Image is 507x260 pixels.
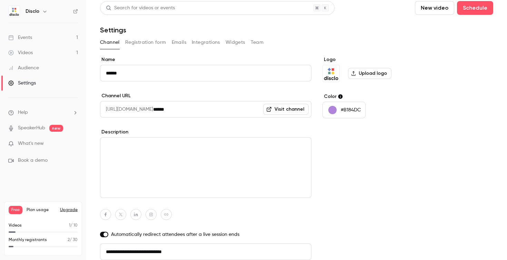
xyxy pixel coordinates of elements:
[70,141,78,147] iframe: Noticeable Trigger
[9,222,22,229] p: Videos
[100,101,153,118] span: [URL][DOMAIN_NAME]
[251,37,264,48] button: Team
[322,93,428,100] label: Color
[100,26,126,34] h1: Settings
[106,4,175,12] div: Search for videos or events
[100,56,311,63] label: Name
[100,92,311,99] label: Channel URL
[9,237,47,243] p: Monthly registrants
[26,8,39,15] h6: Disclo
[100,129,311,136] label: Description
[8,109,78,116] li: help-dropdown-opener
[18,157,48,164] span: Book a demo
[8,34,32,41] div: Events
[172,37,186,48] button: Emails
[68,238,70,242] span: 2
[322,102,366,118] button: #B184DC
[18,140,44,147] span: What's new
[192,37,220,48] button: Integrations
[348,68,391,79] label: Upload logo
[341,107,361,113] p: #B184DC
[8,49,33,56] div: Videos
[9,6,20,17] img: Disclo
[60,207,78,213] button: Upgrade
[49,125,63,132] span: new
[18,124,45,132] a: SpeakerHub
[100,37,120,48] button: Channel
[8,80,36,87] div: Settings
[263,104,309,115] a: Visit channel
[125,37,166,48] button: Registration form
[9,206,22,214] span: Free
[415,1,454,15] button: New video
[322,56,428,63] label: Logo
[322,56,428,82] section: Logo
[100,231,311,238] label: Automatically redirect attendees after a live session ends
[226,37,245,48] button: Widgets
[69,223,70,228] span: 1
[69,222,78,229] p: / 10
[323,65,339,82] img: Disclo
[457,1,493,15] button: Schedule
[8,64,39,71] div: Audience
[27,207,56,213] span: Plan usage
[18,109,28,116] span: Help
[68,237,78,243] p: / 30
